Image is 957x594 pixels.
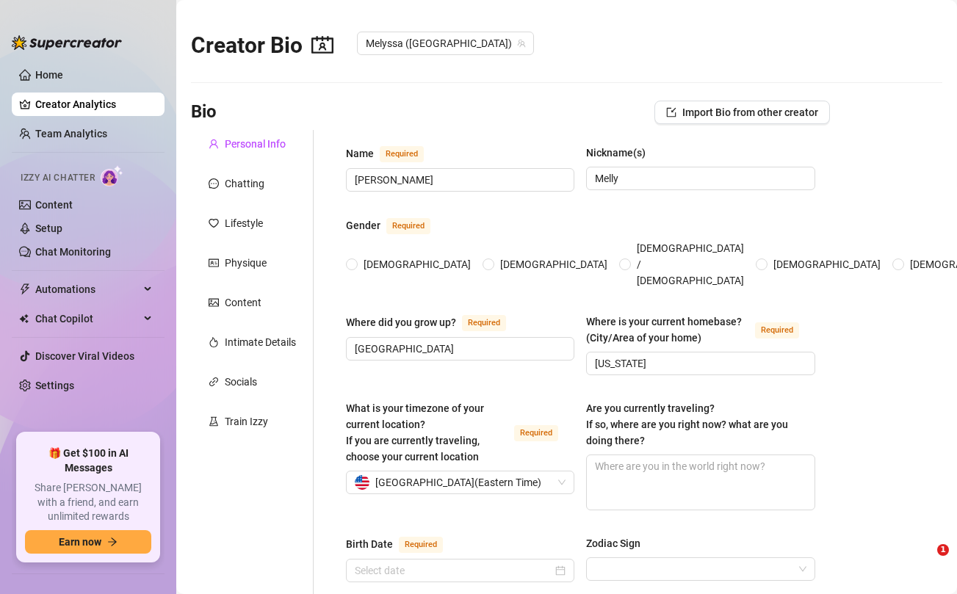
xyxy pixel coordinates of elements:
span: Automations [35,278,140,301]
div: Socials [225,374,257,390]
span: [GEOGRAPHIC_DATA] ( Eastern Time ) [375,471,541,493]
div: Birth Date [346,536,393,552]
span: Import Bio from other creator [682,106,818,118]
span: team [517,39,526,48]
div: Where is your current homebase? (City/Area of your home) [586,314,748,346]
label: Where did you grow up? [346,314,522,331]
a: Content [35,199,73,211]
span: [DEMOGRAPHIC_DATA] [768,256,886,272]
div: Content [225,294,261,311]
div: Lifestyle [225,215,263,231]
input: Nickname(s) [595,170,803,186]
a: Team Analytics [35,128,107,140]
a: Settings [35,380,74,391]
span: picture [209,297,219,308]
img: AI Chatter [101,165,123,186]
button: Earn nowarrow-right [25,530,151,554]
div: Gender [346,217,380,233]
span: [DEMOGRAPHIC_DATA] / [DEMOGRAPHIC_DATA] [631,240,750,289]
div: Physique [225,255,267,271]
span: Are you currently traveling? If so, where are you right now? what are you doing there? [586,402,788,446]
span: Required [462,315,506,331]
div: Personal Info [225,136,286,152]
span: Share [PERSON_NAME] with a friend, and earn unlimited rewards [25,481,151,524]
h3: Bio [191,101,217,124]
input: Where did you grow up? [355,341,563,357]
input: Birth Date [355,562,552,579]
input: Name [355,172,563,188]
label: Where is your current homebase? (City/Area of your home) [586,314,815,346]
img: Chat Copilot [19,314,29,324]
span: Chat Copilot [35,307,140,330]
span: user [209,139,219,149]
span: experiment [209,416,219,427]
a: Creator Analytics [35,93,153,116]
span: [DEMOGRAPHIC_DATA] [494,256,613,272]
div: Zodiac Sign [586,535,640,551]
span: Melyssa (melyssaford) [366,32,525,54]
span: Required [399,537,443,553]
span: import [666,107,676,117]
input: Where is your current homebase? (City/Area of your home) [595,355,803,372]
span: [DEMOGRAPHIC_DATA] [358,256,477,272]
img: logo-BBDzfeDw.svg [12,35,122,50]
a: Discover Viral Videos [35,350,134,362]
span: arrow-right [107,537,118,547]
h2: Creator Bio [191,32,333,59]
span: fire [209,337,219,347]
span: heart [209,218,219,228]
span: link [209,377,219,387]
img: us [355,475,369,490]
span: What is your timezone of your current location? If you are currently traveling, choose your curre... [346,402,484,463]
span: idcard [209,258,219,268]
span: 🎁 Get $100 in AI Messages [25,446,151,475]
a: Chat Monitoring [35,246,111,258]
label: Nickname(s) [586,145,656,161]
div: Train Izzy [225,413,268,430]
iframe: Intercom live chat [907,544,942,579]
label: Gender [346,217,447,234]
div: Where did you grow up? [346,314,456,330]
div: Intimate Details [225,334,296,350]
span: Required [514,425,558,441]
label: Zodiac Sign [586,535,651,551]
label: Name [346,145,440,162]
span: Earn now [59,536,101,548]
span: Required [380,146,424,162]
a: Setup [35,222,62,234]
div: Chatting [225,175,264,192]
span: Required [755,322,799,338]
button: Import Bio from other creator [654,101,830,124]
span: Required [386,218,430,234]
span: message [209,178,219,189]
label: Birth Date [346,535,459,553]
div: Nickname(s) [586,145,646,161]
span: 1 [937,544,949,556]
span: thunderbolt [19,283,31,295]
span: Izzy AI Chatter [21,171,95,185]
a: Home [35,69,63,81]
div: Name [346,145,374,162]
span: contacts [311,34,333,56]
